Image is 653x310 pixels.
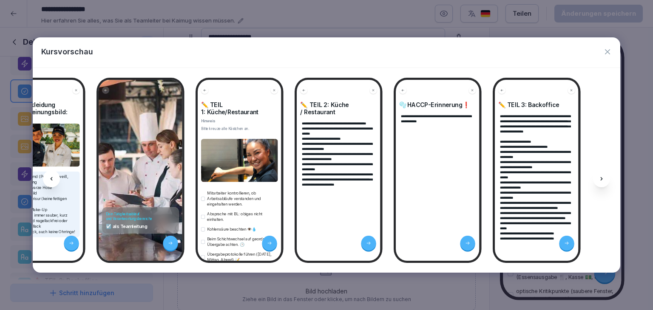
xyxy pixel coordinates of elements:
[105,223,175,229] p: ☑️ als Teamleitung
[41,46,93,57] p: Kursvorschau
[498,101,575,108] h4: ✏️ TEIL 3: Backoffice
[201,126,278,131] div: Bitte kreuze alle Kästchen an.
[201,101,278,116] h4: ✏️ TEIL 1: Küche/Restaurant
[207,191,278,207] p: Mitarbeiter kontrollieren, ob Arbeitsabläufe verstanden und eingehalten werden.
[3,101,80,116] h4: 👕 Dienstkleidung und Erscheinungsbild:
[207,237,278,248] p: Beim Schichtwechsel auf geordnete Übergabe achten. 🕒
[207,227,256,232] p: Kohlensäure beachten 👁️💧
[6,174,77,235] p: ✅ Kaimug-Hemd (Poloshirt) weiß, saubere Kleidung ✅ Lange schwarze Hose ✅ Namensschild ✅ Gepflegte...
[207,211,278,223] p: Absprache mit BL: obiges nicht einhalten.
[3,124,80,167] img: Bild und Text Vorschau
[300,101,377,116] h4: ✏️ TEIL 2: Küche / Restaurant
[105,212,175,221] h4: Dein Tätigkeitsablauf und Verantwortungsbereiche
[201,118,278,124] p: Hinweis
[201,139,278,182] img: cllewv4sj01mnjb01hacmbbb1.jpg
[207,252,278,263] p: Übergabeprotokolle führen ([DATE], Mittag, Abend) 📝
[399,101,476,108] h4: 🫧 HACCP-Erinnerung❗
